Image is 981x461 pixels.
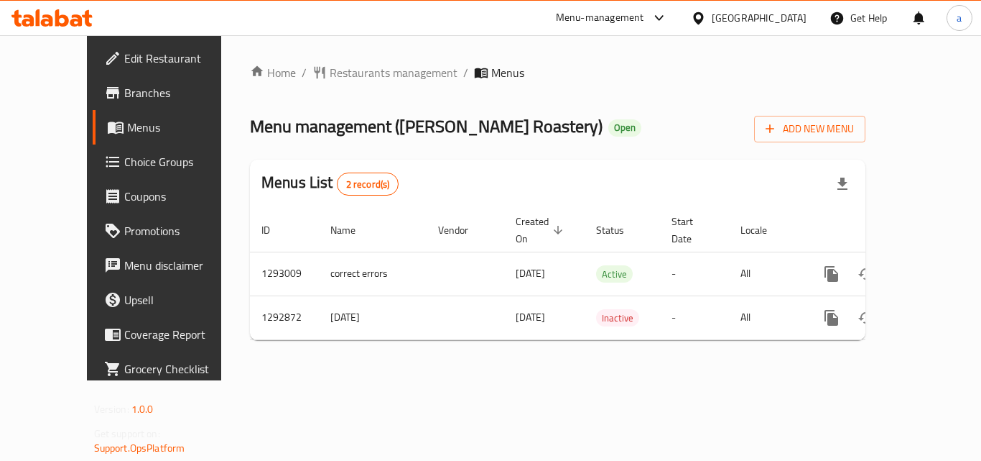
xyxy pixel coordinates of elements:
span: Choice Groups [124,153,239,170]
a: Promotions [93,214,251,248]
th: Actions [803,209,964,252]
td: - [660,296,729,339]
td: 1293009 [250,252,319,296]
span: Menus [127,119,239,136]
td: 1292872 [250,296,319,339]
td: All [729,252,803,296]
div: Total records count [337,173,399,196]
span: [DATE] [516,308,545,327]
div: [GEOGRAPHIC_DATA] [712,10,806,26]
span: Get support on: [94,424,160,443]
span: Start Date [671,213,712,247]
span: Menu management ( [PERSON_NAME] Roastery ) [250,110,603,142]
span: Open [608,122,641,134]
a: Coverage Report [93,317,251,352]
span: Created On [516,213,567,247]
span: Locale [740,222,786,239]
span: Restaurants management [330,64,457,81]
span: Menu disclaimer [124,257,239,274]
span: Coupons [124,188,239,205]
span: Vendor [438,222,487,239]
td: [DATE] [319,296,427,339]
a: Menus [93,110,251,145]
span: Status [596,222,643,239]
span: 2 record(s) [338,178,399,191]
span: 1.0.0 [131,400,154,419]
div: Export file [825,167,860,201]
button: Add New Menu [754,116,865,142]
span: [DATE] [516,264,545,283]
span: Upsell [124,291,239,309]
div: Inactive [596,309,639,327]
span: Grocery Checklist [124,360,239,378]
span: Active [596,266,633,283]
span: Edit Restaurant [124,50,239,67]
span: Name [330,222,374,239]
a: Menu disclaimer [93,248,251,283]
span: a [957,10,962,26]
div: Open [608,119,641,137]
span: ID [261,222,289,239]
div: Menu-management [556,9,644,27]
td: All [729,296,803,339]
button: more [814,301,849,335]
span: Menus [491,64,524,81]
a: Upsell [93,283,251,317]
table: enhanced table [250,209,964,340]
a: Support.OpsPlatform [94,439,185,457]
h2: Menus List [261,172,399,196]
a: Restaurants management [312,64,457,81]
a: Branches [93,76,251,110]
span: Coverage Report [124,326,239,343]
span: Add New Menu [766,120,854,138]
td: correct errors [319,252,427,296]
li: / [463,64,468,81]
a: Home [250,64,296,81]
button: Change Status [849,257,883,291]
a: Choice Groups [93,145,251,179]
button: more [814,257,849,291]
td: - [660,252,729,296]
a: Edit Restaurant [93,41,251,76]
a: Grocery Checklist [93,352,251,386]
nav: breadcrumb [250,64,865,81]
span: Version: [94,400,129,419]
span: Promotions [124,222,239,239]
span: Branches [124,84,239,101]
div: Active [596,265,633,283]
li: / [302,64,307,81]
a: Coupons [93,179,251,214]
button: Change Status [849,301,883,335]
span: Inactive [596,310,639,327]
